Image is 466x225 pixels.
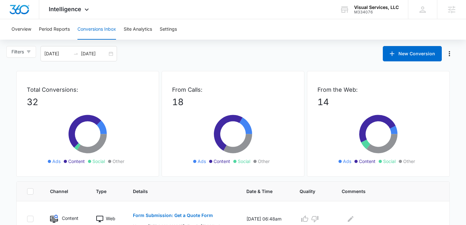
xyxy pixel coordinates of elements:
[73,51,78,56] span: to
[106,215,115,222] p: Web
[172,85,294,94] p: From Calls:
[317,85,439,94] p: From the Web:
[383,46,442,61] button: New Conversion
[238,158,250,165] span: Social
[81,50,107,57] input: End date
[68,158,85,165] span: Content
[6,46,36,58] button: Filters
[113,158,124,165] span: Other
[444,49,455,59] button: Manage Numbers
[258,158,270,165] span: Other
[300,188,317,195] span: Quality
[354,10,399,14] div: account id
[342,188,430,195] span: Comments
[133,188,222,195] span: Details
[39,19,70,40] button: Period Reports
[52,158,61,165] span: Ads
[44,50,71,57] input: Start date
[49,6,81,12] span: Intelligence
[160,19,177,40] button: Settings
[27,85,149,94] p: Total Conversions:
[214,158,230,165] span: Content
[403,158,415,165] span: Other
[343,158,351,165] span: Ads
[62,215,78,221] p: Content
[346,214,356,224] button: Edit Comments
[73,51,78,56] span: swap-right
[27,95,149,109] p: 32
[133,213,213,218] p: Form Submission: Get a Quote Form
[198,158,206,165] span: Ads
[317,95,439,109] p: 14
[383,158,396,165] span: Social
[92,158,105,165] span: Social
[246,188,275,195] span: Date & Time
[11,19,31,40] button: Overview
[354,5,399,10] div: account name
[359,158,375,165] span: Content
[50,188,71,195] span: Channel
[133,208,213,223] button: Form Submission: Get a Quote Form
[172,95,294,109] p: 18
[77,19,116,40] button: Conversions Inbox
[11,48,24,55] span: Filters
[96,188,108,195] span: Type
[124,19,152,40] button: Site Analytics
